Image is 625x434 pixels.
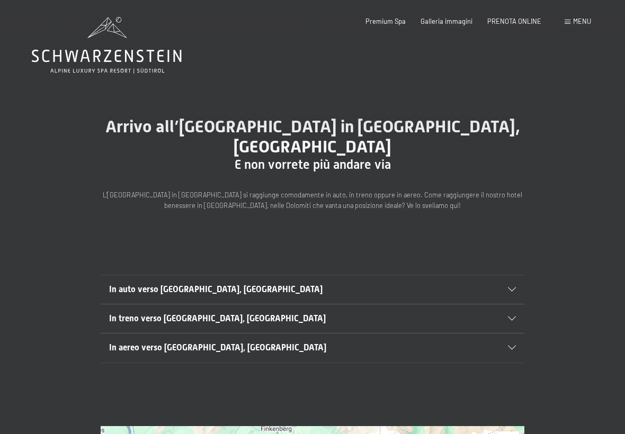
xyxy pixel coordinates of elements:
a: Premium Spa [365,17,406,25]
span: In auto verso [GEOGRAPHIC_DATA], [GEOGRAPHIC_DATA] [109,284,323,294]
span: E non vorrete più andare via [235,157,391,172]
span: Arrivo all’[GEOGRAPHIC_DATA] in [GEOGRAPHIC_DATA], [GEOGRAPHIC_DATA] [105,116,520,157]
a: Galleria immagini [421,17,472,25]
span: In treno verso [GEOGRAPHIC_DATA], [GEOGRAPHIC_DATA] [109,313,326,323]
a: PRENOTA ONLINE [487,17,541,25]
p: L’[GEOGRAPHIC_DATA] in [GEOGRAPHIC_DATA] si raggiunge comodamente in auto, in treno oppure in aer... [101,189,524,211]
span: In aereo verso [GEOGRAPHIC_DATA], [GEOGRAPHIC_DATA] [109,342,326,352]
span: Menu [573,17,591,25]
